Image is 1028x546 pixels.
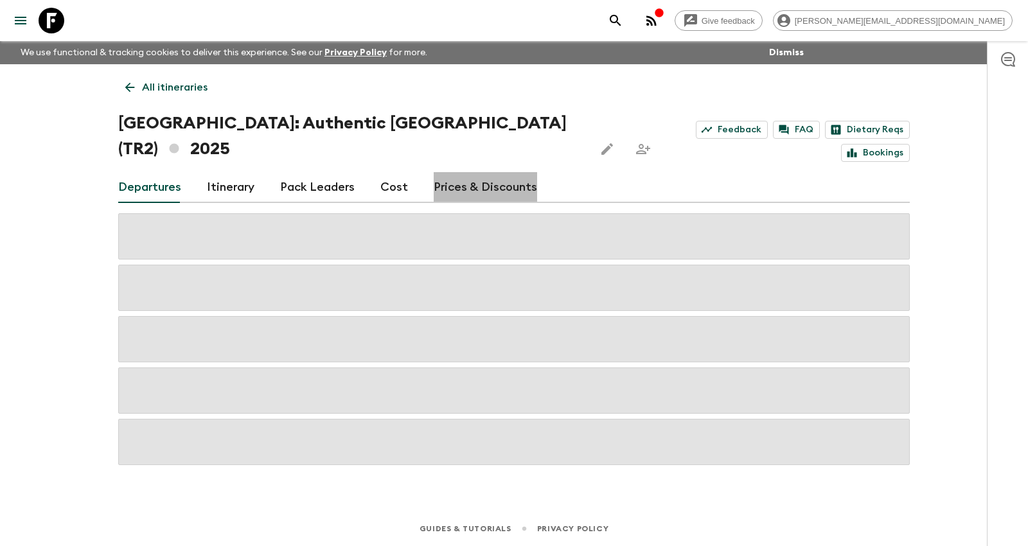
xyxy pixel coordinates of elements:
span: [PERSON_NAME][EMAIL_ADDRESS][DOMAIN_NAME] [788,16,1012,26]
button: menu [8,8,33,33]
button: Edit this itinerary [594,136,620,162]
span: Share this itinerary [630,136,656,162]
a: Privacy Policy [537,522,608,536]
h1: [GEOGRAPHIC_DATA]: Authentic [GEOGRAPHIC_DATA] (TR2) 2025 [118,110,584,162]
a: Cost [380,172,408,203]
a: Privacy Policy [324,48,387,57]
a: Guides & Tutorials [420,522,511,536]
span: Give feedback [695,16,762,26]
p: We use functional & tracking cookies to deliver this experience. See our for more. [15,41,432,64]
button: Dismiss [766,44,807,62]
p: All itineraries [142,80,208,95]
a: Departures [118,172,181,203]
a: FAQ [773,121,820,139]
a: Itinerary [207,172,254,203]
a: Pack Leaders [280,172,355,203]
a: Bookings [841,144,910,162]
a: Prices & Discounts [434,172,537,203]
a: Feedback [696,121,768,139]
a: Give feedback [675,10,763,31]
div: [PERSON_NAME][EMAIL_ADDRESS][DOMAIN_NAME] [773,10,1013,31]
a: All itineraries [118,75,215,100]
button: search adventures [603,8,628,33]
a: Dietary Reqs [825,121,910,139]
